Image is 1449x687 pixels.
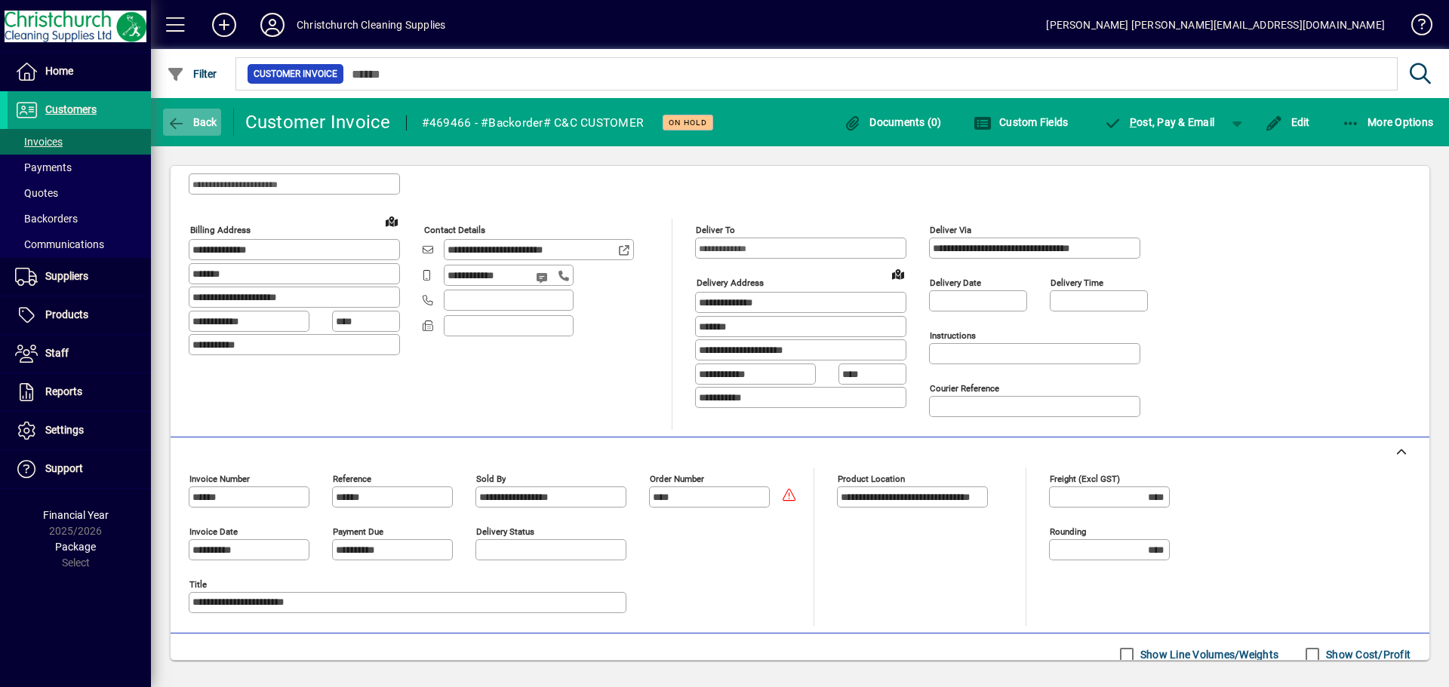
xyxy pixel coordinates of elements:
[930,225,971,235] mat-label: Deliver via
[650,474,704,484] mat-label: Order number
[15,187,58,199] span: Quotes
[8,129,151,155] a: Invoices
[8,335,151,373] a: Staff
[525,259,561,296] button: Send SMS
[422,111,645,135] div: #469466 - #Backorder# C&C CUSTOMER
[1265,116,1310,128] span: Edit
[167,116,217,128] span: Back
[1342,116,1434,128] span: More Options
[15,161,72,173] span: Payments
[1323,647,1411,662] label: Show Cost/Profit
[248,11,297,38] button: Profile
[1137,647,1278,662] label: Show Line Volumes/Weights
[163,109,221,136] button: Back
[45,308,88,320] span: Products
[1096,109,1222,136] button: Post, Pay & Email
[200,11,248,38] button: Add
[151,109,234,136] app-page-header-button: Back
[1050,526,1086,537] mat-label: Rounding
[15,136,63,148] span: Invoices
[8,232,151,257] a: Communications
[15,238,104,250] span: Communications
[669,118,707,127] span: On hold
[43,509,109,521] span: Financial Year
[297,13,445,37] div: Christchurch Cleaning Supplies
[8,180,151,206] a: Quotes
[1050,474,1120,484] mat-label: Freight (excl GST)
[333,526,383,537] mat-label: Payment due
[45,424,84,436] span: Settings
[380,209,404,233] a: View on map
[970,109,1072,136] button: Custom Fields
[696,225,735,235] mat-label: Deliver To
[163,60,221,87] button: Filter
[189,474,250,484] mat-label: Invoice number
[476,474,506,484] mat-label: Sold by
[45,385,82,397] span: Reports
[8,155,151,180] a: Payments
[1400,3,1430,52] a: Knowledge Base
[8,450,151,488] a: Support
[8,296,151,334] a: Products
[8,206,151,232] a: Backorders
[8,53,151,90] a: Home
[930,278,981,288] mat-label: Delivery date
[8,412,151,449] a: Settings
[8,373,151,411] a: Reports
[45,270,88,282] span: Suppliers
[476,526,534,537] mat-label: Delivery status
[930,383,999,394] mat-label: Courier Reference
[45,462,83,474] span: Support
[189,579,207,590] mat-label: Title
[886,262,910,286] a: View on map
[1130,116,1137,128] span: P
[189,526,238,537] mat-label: Invoice date
[1046,13,1385,37] div: [PERSON_NAME] [PERSON_NAME][EMAIL_ADDRESS][DOMAIN_NAME]
[840,109,946,136] button: Documents (0)
[333,474,371,484] mat-label: Reference
[1338,109,1438,136] button: More Options
[45,347,69,359] span: Staff
[167,68,217,80] span: Filter
[1051,278,1103,288] mat-label: Delivery time
[245,110,391,134] div: Customer Invoice
[1261,109,1314,136] button: Edit
[55,541,96,553] span: Package
[254,66,337,81] span: Customer Invoice
[974,116,1069,128] span: Custom Fields
[1103,116,1214,128] span: ost, Pay & Email
[838,474,905,484] mat-label: Product location
[45,65,73,77] span: Home
[45,103,97,115] span: Customers
[8,258,151,296] a: Suppliers
[930,330,976,341] mat-label: Instructions
[844,116,942,128] span: Documents (0)
[15,213,78,225] span: Backorders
